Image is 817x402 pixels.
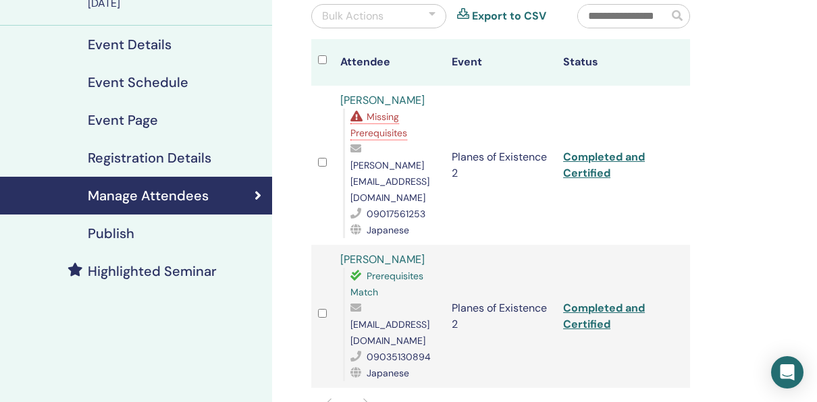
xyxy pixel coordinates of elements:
th: Event [445,39,556,86]
h4: Publish [88,225,134,241]
h4: Registration Details [88,150,211,166]
td: Planes of Existence 2 [445,245,556,388]
span: [EMAIL_ADDRESS][DOMAIN_NAME] [350,318,429,347]
h4: Event Details [88,36,172,53]
a: [PERSON_NAME] [340,252,425,266]
span: Japanese [367,224,409,236]
a: Completed and Certified [563,150,645,180]
h4: Highlighted Seminar [88,263,217,279]
div: Bulk Actions [322,8,384,24]
a: Export to CSV [472,8,546,24]
h4: Event Schedule [88,74,188,90]
a: Completed and Certified [563,301,645,331]
h4: Event Page [88,112,158,128]
span: 09035130894 [367,351,431,363]
a: [PERSON_NAME] [340,93,425,107]
span: Prerequisites Match [350,270,423,298]
span: Missing Prerequisites [350,111,407,139]
th: Status [556,39,668,86]
span: [PERSON_NAME][EMAIL_ADDRESS][DOMAIN_NAME] [350,159,429,204]
span: 09017561253 [367,208,425,220]
td: Planes of Existence 2 [445,86,556,245]
span: Japanese [367,367,409,379]
div: Open Intercom Messenger [771,356,803,389]
h4: Manage Attendees [88,188,209,204]
th: Attendee [334,39,445,86]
